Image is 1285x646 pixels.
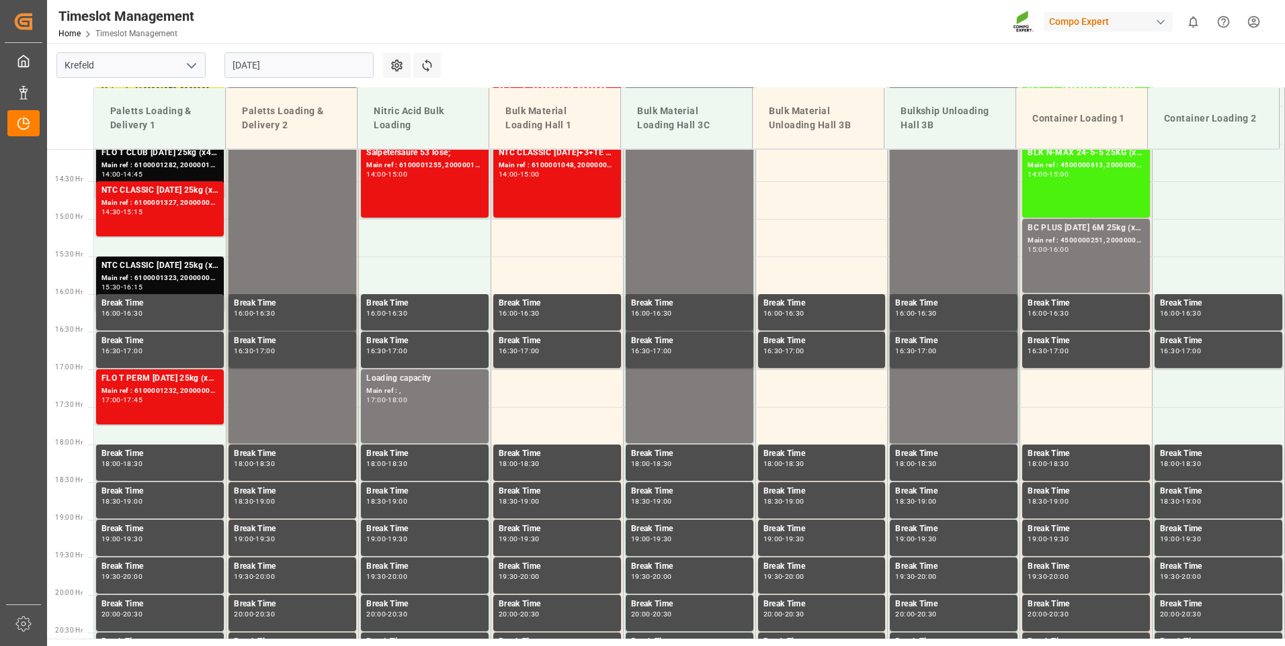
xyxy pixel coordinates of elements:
div: Break Time [763,522,880,536]
div: 19:30 [631,573,651,580]
div: Break Time [366,447,483,461]
div: 18:30 [1182,461,1201,467]
div: Break Time [234,447,351,461]
span: 17:00 Hr [55,363,83,371]
div: 14:00 [101,171,121,177]
a: Home [58,29,81,38]
div: Break Time [234,334,351,348]
div: - [386,573,388,580]
div: - [253,498,255,504]
div: - [518,498,520,504]
div: 19:30 [499,573,518,580]
div: - [782,498,784,504]
div: Break Time [895,560,1012,573]
div: 18:00 [1160,461,1179,467]
div: Bulkship Unloading Hall 3B [895,99,1005,138]
div: - [121,284,123,290]
img: Screenshot%202023-09-29%20at%2010.02.21.png_1712312052.png [1013,10,1034,34]
div: Container Loading 2 [1159,106,1268,131]
div: - [782,310,784,316]
div: 20:00 [785,573,804,580]
div: Break Time [234,297,351,310]
div: 18:30 [1049,461,1069,467]
div: - [386,498,388,504]
div: Bulk Material Loading Hall 1 [500,99,610,138]
button: Compo Expert [1044,9,1178,34]
div: 18:00 [1028,461,1047,467]
div: 20:00 [917,573,937,580]
div: Break Time [101,297,218,310]
div: 19:30 [1182,536,1201,542]
div: - [121,348,123,354]
div: Break Time [895,334,1012,348]
div: Break Time [1028,447,1145,461]
div: Break Time [499,334,616,348]
div: 16:30 [917,310,937,316]
div: 18:00 [631,461,651,467]
div: - [1047,536,1049,542]
div: 20:00 [1182,573,1201,580]
div: 18:00 [366,461,386,467]
div: 15:15 [123,209,142,215]
div: 15:00 [520,171,540,177]
div: - [121,461,123,467]
div: Break Time [499,598,616,611]
div: Break Time [895,447,1012,461]
span: 19:30 Hr [55,551,83,559]
div: - [386,397,388,403]
button: open menu [181,55,201,76]
div: Break Time [631,522,748,536]
div: 19:00 [653,498,672,504]
div: 18:00 [763,461,783,467]
div: - [915,536,917,542]
div: - [253,310,255,316]
div: 19:30 [895,573,915,580]
div: - [651,573,653,580]
div: Bulk Material Loading Hall 3C [632,99,741,138]
div: Break Time [895,522,1012,536]
div: 19:30 [101,573,121,580]
div: Break Time [763,297,880,310]
div: 15:00 [1049,171,1069,177]
div: - [1047,171,1049,177]
div: - [1047,573,1049,580]
div: 17:00 [366,397,386,403]
div: - [253,461,255,467]
div: 16:30 [1182,310,1201,316]
div: 20:00 [520,573,540,580]
div: - [1047,461,1049,467]
div: 17:00 [1182,348,1201,354]
div: Break Time [1028,485,1145,498]
div: 15:00 [1028,246,1047,252]
div: Break Time [763,334,880,348]
div: - [651,310,653,316]
div: Break Time [631,598,748,611]
div: BLK N-MAX 24-5-5 25KG (x42) INT MTO; [1028,146,1145,160]
div: 16:30 [101,348,121,354]
div: Break Time [895,297,1012,310]
div: 17:00 [255,348,275,354]
div: 19:00 [520,498,540,504]
div: 16:30 [366,348,386,354]
div: - [121,498,123,504]
div: Break Time [1160,297,1277,310]
div: 18:00 [101,461,121,467]
span: 14:30 Hr [55,175,83,183]
div: Main ref : 6100001255, 2000001099; [366,160,483,171]
div: - [121,397,123,403]
div: 18:30 [255,461,275,467]
div: - [121,536,123,542]
div: 18:00 [499,461,518,467]
div: - [1047,498,1049,504]
div: 16:00 [895,310,915,316]
div: 18:30 [520,461,540,467]
div: 19:00 [101,536,121,542]
div: 17:00 [520,348,540,354]
div: Break Time [631,560,748,573]
div: 19:30 [785,536,804,542]
div: 16:00 [1028,310,1047,316]
div: - [782,461,784,467]
div: Loading capacity [366,372,483,385]
div: 16:30 [520,310,540,316]
div: Break Time [499,485,616,498]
